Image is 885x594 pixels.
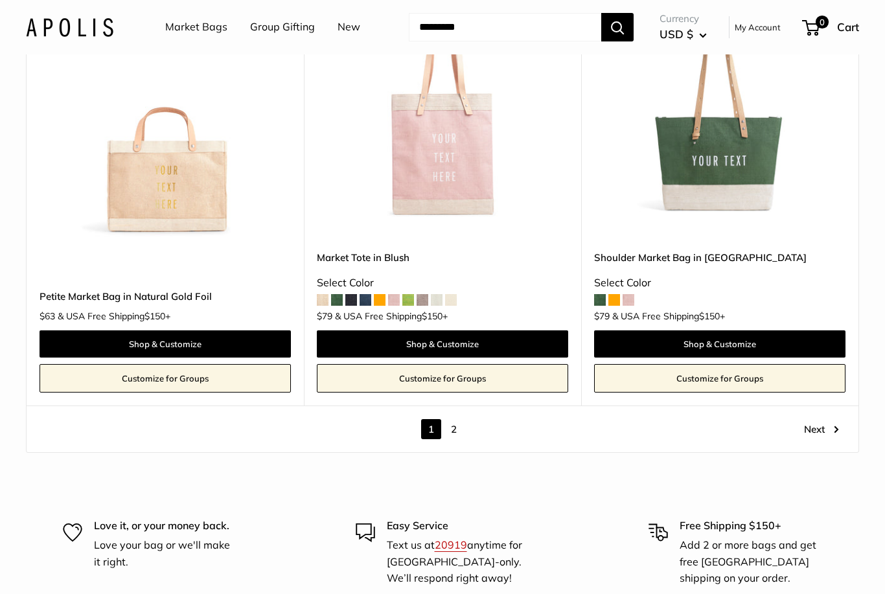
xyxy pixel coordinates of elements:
[680,518,823,534] p: Free Shipping $150+
[317,330,568,358] a: Shop & Customize
[40,330,291,358] a: Shop & Customize
[444,419,464,439] a: 2
[803,17,859,38] a: 0 Cart
[335,312,448,321] span: & USA Free Shipping +
[26,17,113,36] img: Apolis
[421,419,441,439] span: 1
[165,17,227,37] a: Market Bags
[660,24,707,45] button: USD $
[612,312,725,321] span: & USA Free Shipping +
[594,310,610,322] span: $79
[317,250,568,265] a: Market Tote in Blush
[837,20,859,34] span: Cart
[422,310,442,322] span: $150
[680,537,823,587] p: Add 2 or more bags and get free [GEOGRAPHIC_DATA] shipping on your order.
[594,364,845,393] a: Customize for Groups
[144,310,165,322] span: $150
[94,537,237,570] p: Love your bag or we'll make it right.
[94,518,237,534] p: Love it, or your money back.
[250,17,315,37] a: Group Gifting
[317,310,332,322] span: $79
[594,273,845,293] div: Select Color
[387,537,530,587] p: Text us at anytime for [GEOGRAPHIC_DATA]-only. We’ll respond right away!
[58,312,170,321] span: & USA Free Shipping +
[660,10,707,28] span: Currency
[735,19,781,35] a: My Account
[804,419,839,439] a: Next
[338,17,360,37] a: New
[40,364,291,393] a: Customize for Groups
[816,16,829,29] span: 0
[594,330,845,358] a: Shop & Customize
[660,27,693,41] span: USD $
[40,289,291,304] a: Petite Market Bag in Natural Gold Foil
[317,273,568,293] div: Select Color
[409,13,601,41] input: Search...
[601,13,634,41] button: Search
[317,364,568,393] a: Customize for Groups
[435,538,467,551] a: 20919
[699,310,720,322] span: $150
[40,310,55,322] span: $63
[594,250,845,265] a: Shoulder Market Bag in [GEOGRAPHIC_DATA]
[387,518,530,534] p: Easy Service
